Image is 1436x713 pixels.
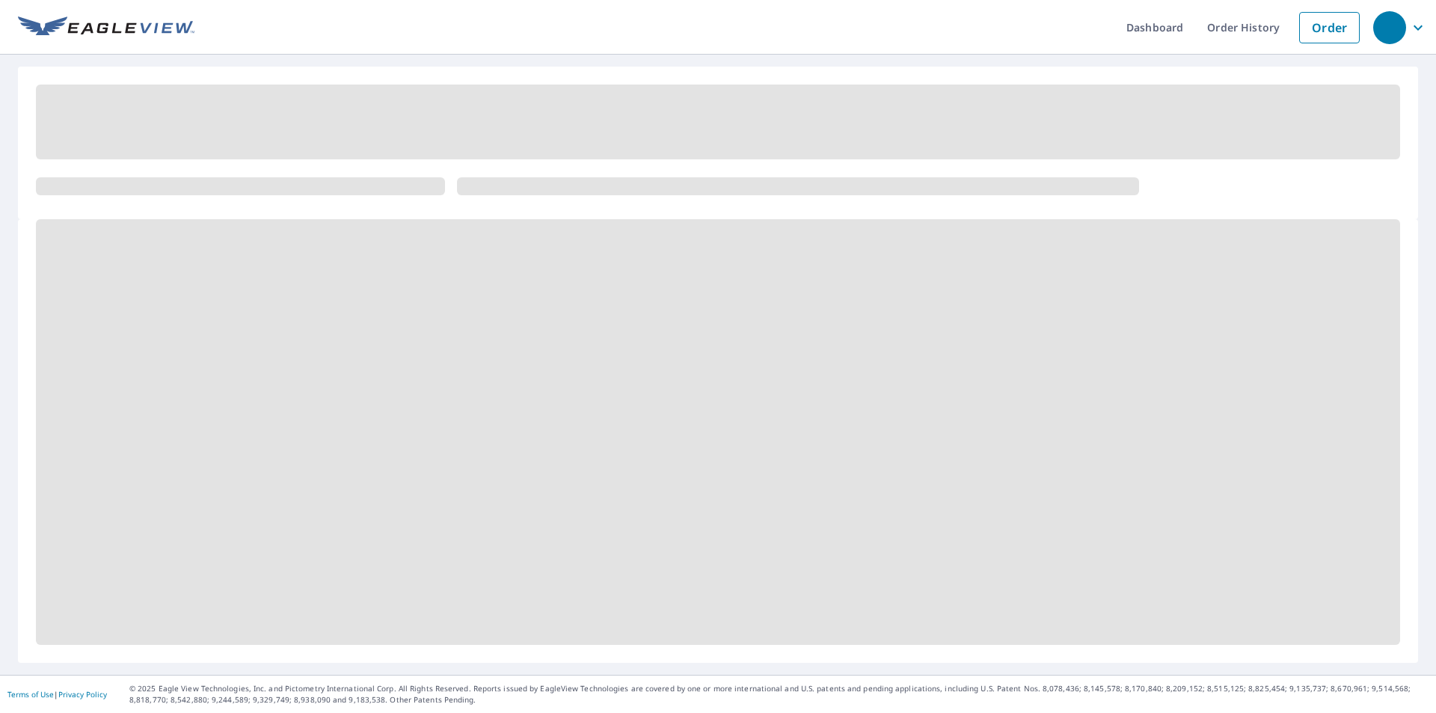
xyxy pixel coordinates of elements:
[129,683,1429,706] p: © 2025 Eagle View Technologies, Inc. and Pictometry International Corp. All Rights Reserved. Repo...
[18,16,194,39] img: EV Logo
[7,689,54,700] a: Terms of Use
[1299,12,1360,43] a: Order
[58,689,107,700] a: Privacy Policy
[7,690,107,699] p: |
